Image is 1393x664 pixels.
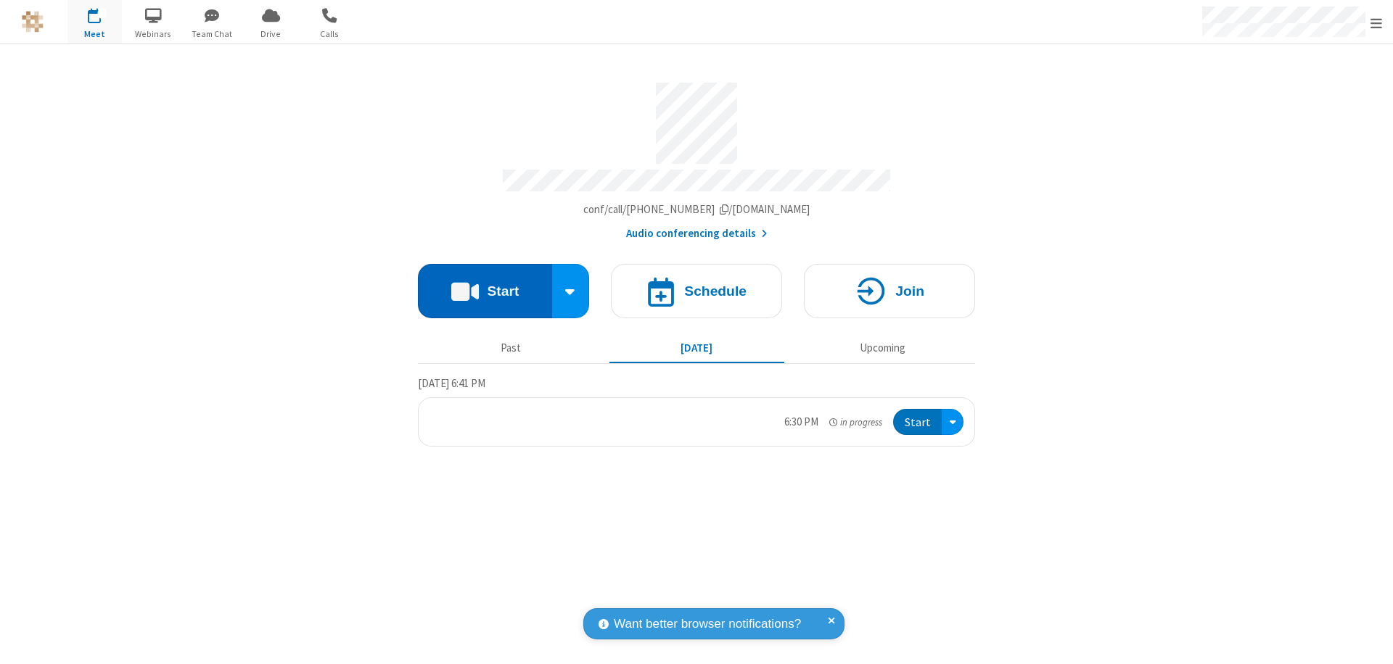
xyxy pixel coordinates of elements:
[611,264,782,318] button: Schedule
[303,28,357,41] span: Calls
[804,264,975,318] button: Join
[418,264,552,318] button: Start
[552,264,590,318] div: Start conference options
[626,225,768,242] button: Audio conferencing details
[424,334,599,362] button: Past
[942,409,963,436] div: Open menu
[784,414,818,431] div: 6:30 PM
[684,284,747,298] h4: Schedule
[418,72,975,242] section: Account details
[244,28,298,41] span: Drive
[185,28,239,41] span: Team Chat
[614,615,801,634] span: Want better browser notifications?
[893,409,942,436] button: Start
[418,375,975,447] section: Today's Meetings
[1357,626,1382,654] iframe: Chat
[895,284,924,298] h4: Join
[583,202,810,216] span: Copy my meeting room link
[795,334,970,362] button: Upcoming
[67,28,122,41] span: Meet
[22,11,44,33] img: QA Selenium DO NOT DELETE OR CHANGE
[583,202,810,218] button: Copy my meeting room linkCopy my meeting room link
[126,28,181,41] span: Webinars
[609,334,784,362] button: [DATE]
[418,376,485,390] span: [DATE] 6:41 PM
[98,8,107,19] div: 1
[487,284,519,298] h4: Start
[829,415,882,429] em: in progress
